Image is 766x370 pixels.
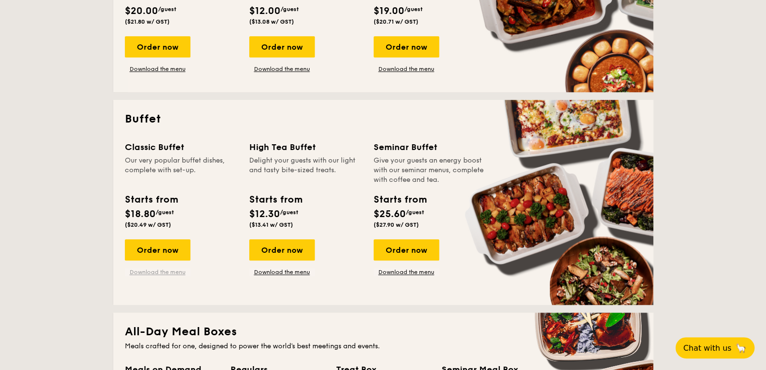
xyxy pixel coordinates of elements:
[249,268,315,276] a: Download the menu
[249,5,281,17] span: $12.00
[125,208,156,220] span: $18.80
[374,140,486,154] div: Seminar Buffet
[374,239,439,260] div: Order now
[125,239,190,260] div: Order now
[406,209,424,216] span: /guest
[249,18,294,25] span: ($13.08 w/ GST)
[249,140,362,154] div: High Tea Buffet
[374,268,439,276] a: Download the menu
[125,140,238,154] div: Classic Buffet
[125,156,238,185] div: Our very popular buffet dishes, complete with set-up.
[374,18,418,25] span: ($20.71 w/ GST)
[125,342,642,351] div: Meals crafted for one, designed to power the world's best meetings and events.
[158,6,176,13] span: /guest
[249,36,315,57] div: Order now
[249,65,315,73] a: Download the menu
[374,192,426,207] div: Starts from
[125,192,177,207] div: Starts from
[374,5,404,17] span: $19.00
[156,209,174,216] span: /guest
[374,36,439,57] div: Order now
[404,6,423,13] span: /guest
[249,156,362,185] div: Delight your guests with our light and tasty bite-sized treats.
[125,268,190,276] a: Download the menu
[374,208,406,220] span: $25.60
[374,65,439,73] a: Download the menu
[374,221,419,228] span: ($27.90 w/ GST)
[125,324,642,340] h2: All-Day Meal Boxes
[735,343,747,354] span: 🦙
[125,221,171,228] span: ($20.49 w/ GST)
[249,239,315,260] div: Order now
[125,18,170,25] span: ($21.80 w/ GST)
[125,111,642,127] h2: Buffet
[249,221,293,228] span: ($13.41 w/ GST)
[249,208,280,220] span: $12.30
[280,209,298,216] span: /guest
[125,36,190,57] div: Order now
[683,343,731,353] span: Chat with us
[249,192,302,207] div: Starts from
[125,65,190,73] a: Download the menu
[125,5,158,17] span: $20.00
[281,6,299,13] span: /guest
[374,156,486,185] div: Give your guests an energy boost with our seminar menus, complete with coffee and tea.
[675,337,754,358] button: Chat with us🦙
